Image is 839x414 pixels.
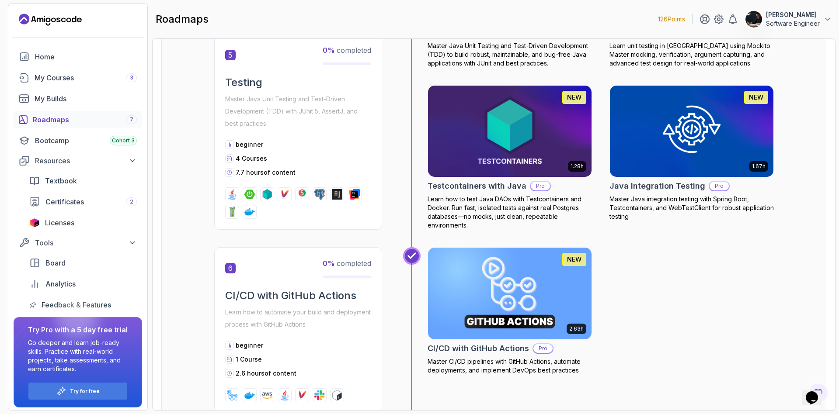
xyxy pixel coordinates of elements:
span: 5 [225,50,236,60]
img: mockito logo [227,207,237,217]
img: java logo [279,390,290,400]
div: My Builds [35,93,137,104]
h2: Testcontainers with Java [428,180,526,192]
span: Board [45,258,66,268]
p: Go deeper and learn job-ready skills. Practice with real-world projects, take assessments, and ea... [28,338,128,373]
span: 6 [225,263,236,273]
div: Tools [35,238,137,248]
span: Analytics [45,279,76,289]
button: user profile image[PERSON_NAME]Software Engineer [745,10,832,28]
img: aws logo [262,390,272,400]
a: home [14,48,142,66]
p: Pro [710,182,729,190]
div: My Courses [35,72,137,83]
img: jetbrains icon [29,218,40,227]
p: 126 Points [658,15,685,24]
span: Feedback & Features [42,300,111,310]
p: Learn unit testing in [GEOGRAPHIC_DATA] using Mockito. Master mocking, verification, argument cap... [609,41,774,68]
iframe: chat widget [802,379,830,405]
span: 1 Course [236,355,262,363]
button: Resources [14,153,142,169]
img: java logo [227,189,237,200]
a: bootcamp [14,132,142,149]
img: testcontainers logo [262,189,272,200]
a: Try for free [70,388,100,395]
p: beginner [236,341,263,350]
span: 3 [130,74,133,81]
span: 4 Courses [236,155,267,162]
a: licenses [24,214,142,231]
img: github-actions logo [227,390,237,400]
a: roadmaps [14,111,142,128]
p: 2.63h [569,325,584,332]
img: junit logo [297,189,307,200]
span: Certificates [45,197,84,207]
button: Try for free [28,382,128,400]
span: Licenses [45,217,74,228]
img: assertj logo [332,189,342,200]
span: 2 [130,198,133,205]
h2: roadmaps [156,12,209,26]
p: NEW [567,255,581,264]
p: NEW [749,93,763,102]
a: board [24,254,142,272]
p: Learn how to automate your build and deployment process with GitHub Actions [225,306,371,331]
p: Master Java Unit Testing and Test-Driven Development (TDD) with JUnit 5, AssertJ, and best practices [225,93,371,130]
button: Tools [14,235,142,251]
a: certificates [24,193,142,210]
p: Master Java Unit Testing and Test-Driven Development (TDD) to build robust, maintainable, and bug... [428,41,592,68]
h2: Testing [225,76,371,90]
a: textbook [24,172,142,190]
span: 7 [130,116,133,123]
p: Master CI/CD pipelines with GitHub Actions, automate deployments, and implement DevOps best pract... [428,357,592,375]
img: postgres logo [314,189,325,200]
a: builds [14,90,142,107]
img: maven logo [279,189,290,200]
h2: CI/CD with GitHub Actions [225,289,371,303]
img: spring-boot logo [244,189,255,200]
span: 0 % [323,259,335,268]
p: 1.28h [571,163,584,170]
img: docker logo [244,207,255,217]
img: CI/CD with GitHub Actions card [428,248,592,339]
p: Software Engineer [766,19,820,28]
a: Landing page [19,13,82,27]
a: feedback [24,296,142,314]
span: Textbook [45,176,77,186]
div: Resources [35,155,137,166]
p: Master Java integration testing with Spring Boot, Testcontainers, and WebTestClient for robust ap... [609,195,774,221]
h2: CI/CD with GitHub Actions [428,342,529,355]
h2: Java Integration Testing [609,180,705,192]
p: Pro [533,344,553,353]
p: 2.6 hours of content [236,369,296,378]
a: Java Integration Testing card1.67hNEWJava Integration TestingProMaster Java integration testing w... [609,85,774,221]
img: Testcontainers with Java card [428,86,592,177]
p: beginner [236,140,263,149]
a: CI/CD with GitHub Actions card2.63hNEWCI/CD with GitHub ActionsProMaster CI/CD pipelines with Git... [428,247,592,375]
span: Cohort 3 [112,137,135,144]
div: Bootcamp [35,135,137,146]
div: Roadmaps [33,114,137,125]
img: maven logo [297,390,307,400]
p: [PERSON_NAME] [766,10,820,19]
p: NEW [567,93,581,102]
img: Java Integration Testing card [610,86,773,177]
p: 1.67h [752,163,766,170]
span: completed [323,259,371,268]
p: Pro [531,182,550,190]
a: analytics [24,275,142,293]
p: 7.7 hours of content [236,168,296,177]
a: courses [14,69,142,86]
img: user profile image [745,11,762,28]
div: Home [35,52,137,62]
img: slack logo [314,390,325,400]
img: bash logo [332,390,342,400]
img: docker logo [244,390,255,400]
img: intellij logo [349,189,360,200]
p: Learn how to test Java DAOs with Testcontainers and Docker. Run fast, isolated tests against real... [428,195,592,230]
span: 0 % [323,46,335,55]
span: completed [323,46,371,55]
a: Testcontainers with Java card1.28hNEWTestcontainers with JavaProLearn how to test Java DAOs with ... [428,85,592,230]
